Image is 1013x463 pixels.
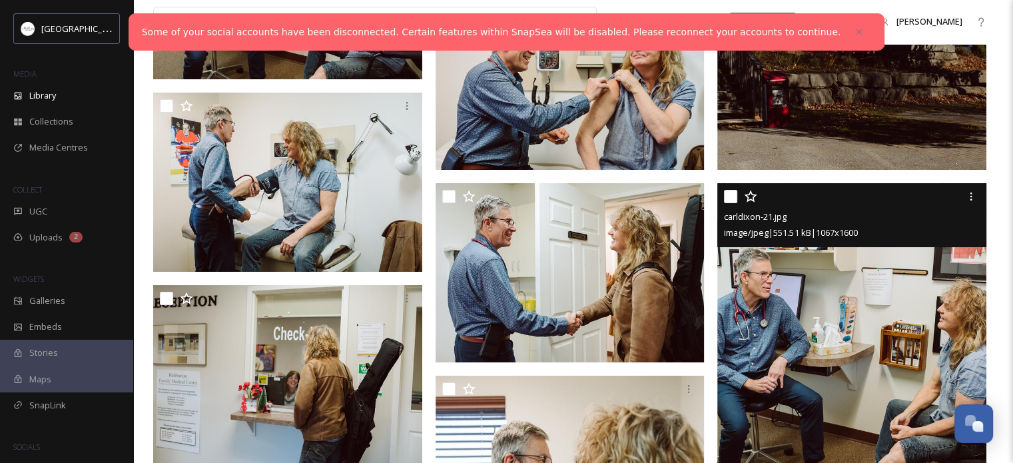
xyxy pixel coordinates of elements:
[69,232,83,242] div: 2
[153,93,422,272] img: carldixon-22.jpg
[29,346,58,359] span: Stories
[142,25,841,39] a: Some of your social accounts have been disconnected. Certain features within SnapSea will be disa...
[29,115,73,128] span: Collections
[29,294,65,307] span: Galleries
[29,373,51,386] span: Maps
[724,211,787,223] span: carldixon-21.jpg
[13,274,44,284] span: WIDGETS
[436,183,705,363] img: carldixon-27.jpg
[896,15,962,27] span: [PERSON_NAME]
[13,69,37,79] span: MEDIA
[724,227,857,238] span: image/jpeg | 551.51 kB | 1067 x 1600
[29,320,62,333] span: Embeds
[29,205,47,218] span: UGC
[729,13,796,31] a: What's New
[29,141,88,154] span: Media Centres
[874,9,969,35] a: [PERSON_NAME]
[41,22,126,35] span: [GEOGRAPHIC_DATA]
[21,22,35,35] img: Frame%2013.png
[13,442,40,452] span: SOCIALS
[184,7,464,37] input: Search your library
[511,9,589,35] a: View all files
[954,404,993,443] button: Open Chat
[29,399,66,412] span: SnapLink
[29,231,63,244] span: Uploads
[29,89,56,102] span: Library
[13,185,42,195] span: COLLECT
